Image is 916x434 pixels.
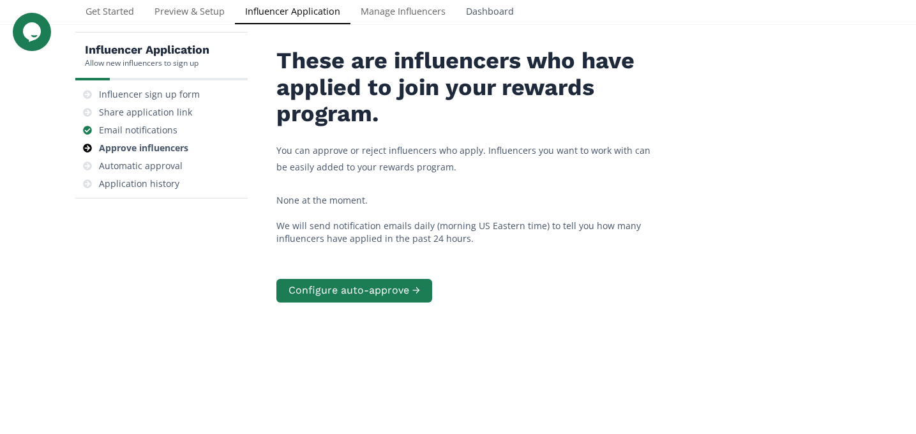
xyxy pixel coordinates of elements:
[99,88,200,101] div: Influencer sign up form
[13,13,54,51] iframe: chat widget
[99,124,177,137] div: Email notifications
[99,142,188,154] div: Approve influencers
[276,142,659,174] p: You can approve or reject influencers who apply. Influencers you want to work with can be easily ...
[276,48,659,127] h2: These are influencers who have applied to join your rewards program.
[85,42,209,57] h5: Influencer Application
[99,160,183,172] div: Automatic approval
[99,177,179,190] div: Application history
[276,279,432,303] button: Configure auto-approve →
[276,194,659,245] div: None at the moment. We will send notification emails daily (morning US Eastern time) to tell you ...
[99,106,192,119] div: Share application link
[85,57,209,68] div: Allow new influencers to sign up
